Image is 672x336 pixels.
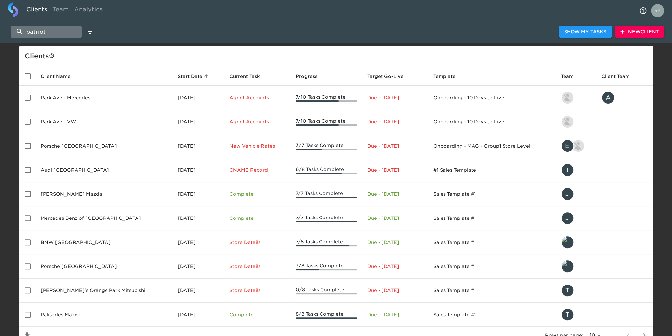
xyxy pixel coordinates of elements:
img: tyler@roadster.com [562,260,573,272]
p: Due - [DATE] [367,311,422,318]
img: nikko.foster@roadster.com [562,116,573,128]
div: J [561,187,574,201]
td: [DATE] [172,182,224,206]
p: Agent Accounts [229,118,285,125]
div: justin.gervais@roadster.com [561,212,591,225]
span: Template [433,72,464,80]
td: 6/8 Tasks Complete [290,158,362,182]
td: Audi [GEOGRAPHIC_DATA] [35,158,172,182]
div: tyler@roadster.com [561,260,591,273]
td: #1 Sales Template [428,158,556,182]
button: notifications [635,3,651,18]
div: tyler@roadster.com [561,236,591,249]
td: Sales Template #1 [428,230,556,254]
div: tracy@roadster.com [561,284,591,297]
img: logo [8,2,18,17]
a: Team [50,2,72,18]
p: New Vehicle Rates [229,143,285,149]
span: New Client [620,28,659,36]
td: 7/8 Tasks Complete [290,230,362,254]
td: [DATE] [172,158,224,182]
td: 8/8 Tasks Complete [290,303,362,327]
span: Team [561,72,582,80]
td: Porsche [GEOGRAPHIC_DATA] [35,134,172,158]
td: 7/7 Tasks Complete [290,206,362,230]
div: T [561,308,574,321]
div: A [601,91,615,104]
td: 7/10 Tasks Complete [290,110,362,134]
td: Sales Template #1 [428,279,556,303]
td: Sales Template #1 [428,182,556,206]
td: Onboarding - 10 Days to Live [428,86,556,110]
div: J [561,212,574,225]
button: NewClient [615,26,664,38]
p: Due - [DATE] [367,287,422,294]
td: [DATE] [172,303,224,327]
div: E [561,139,574,152]
span: Calculated based on the start date and the duration of all Tasks contained in this Hub. [367,72,404,80]
td: [PERSON_NAME] Mazda [35,182,172,206]
p: Due - [DATE] [367,143,422,149]
td: Sales Template #1 [428,303,556,327]
div: T [561,284,574,297]
div: tracy@roadster.com [561,308,591,321]
td: Park Ave - VW [35,110,172,134]
div: Client s [25,51,650,61]
td: [DATE] [172,230,224,254]
p: Due - [DATE] [367,239,422,246]
button: Show My Tasks [559,26,612,38]
span: Start Date [177,72,211,80]
a: Clients [24,2,50,18]
p: Due - [DATE] [367,167,422,173]
td: 3/7 Tasks Complete [290,134,362,158]
p: Due - [DATE] [367,191,422,197]
td: Sales Template #1 [428,206,556,230]
td: 0/8 Tasks Complete [290,279,362,303]
div: justin.gervais@roadster.com [561,187,591,201]
p: Store Details [229,263,285,270]
div: tracy@roadster.com [561,163,591,177]
td: [PERSON_NAME]'s Orange Park Mitsubishi [35,279,172,303]
p: Complete [229,311,285,318]
td: Palisades Mazda [35,303,172,327]
span: Client Team [601,72,638,80]
input: search [11,26,82,38]
span: Target Go-Live [367,72,412,80]
p: Due - [DATE] [367,118,422,125]
a: Analytics [72,2,105,18]
td: Onboarding - MAG - Group1 Store Level [428,134,556,158]
td: Onboarding - 10 Days to Live [428,110,556,134]
td: [DATE] [172,279,224,303]
td: Park Ave - Mercedes [35,86,172,110]
p: Store Details [229,287,285,294]
div: emily@roadster.com, nikko.foster@roadster.com [561,139,591,152]
span: Show My Tasks [564,28,606,36]
span: Client Name [41,72,79,80]
button: edit [84,26,96,37]
img: tyler@roadster.com [562,236,573,248]
svg: This is a list of all of your clients and clients shared with you [49,53,54,58]
p: Due - [DATE] [367,94,422,101]
span: Current Task [229,72,268,80]
td: Porsche [GEOGRAPHIC_DATA] [35,254,172,279]
td: [DATE] [172,134,224,158]
div: nikko.foster@roadster.com [561,91,591,104]
td: BMW [GEOGRAPHIC_DATA] [35,230,172,254]
span: Progress [296,72,326,80]
td: [DATE] [172,206,224,230]
p: CNAME Record [229,167,285,173]
span: This is the next Task in this Hub that should be completed [229,72,260,80]
p: Complete [229,215,285,221]
div: asmith@yourmercedes.com [601,91,647,104]
td: 7/10 Tasks Complete [290,86,362,110]
img: nikko.foster@roadster.com [572,140,584,152]
td: [DATE] [172,86,224,110]
div: T [561,163,574,177]
td: 7/7 Tasks Complete [290,182,362,206]
td: Mercedes Benz of [GEOGRAPHIC_DATA] [35,206,172,230]
div: nikko.foster@roadster.com [561,115,591,128]
img: Profile [651,4,664,17]
img: nikko.foster@roadster.com [562,92,573,104]
p: Agent Accounts [229,94,285,101]
p: Due - [DATE] [367,263,422,270]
